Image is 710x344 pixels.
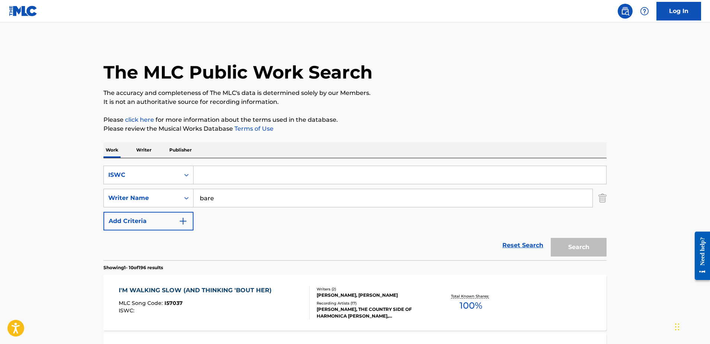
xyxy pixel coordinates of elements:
[103,115,607,124] p: Please for more information about the terms used in the database.
[689,224,710,288] iframe: Resource Center
[103,166,607,260] form: Search Form
[451,293,491,299] p: Total Known Shares:
[637,4,652,19] div: Help
[103,98,607,106] p: It is not an authoritative source for recording information.
[317,300,429,306] div: Recording Artists ( 17 )
[317,292,429,299] div: [PERSON_NAME], [PERSON_NAME]
[317,286,429,292] div: Writers ( 2 )
[103,89,607,98] p: The accuracy and completeness of The MLC's data is determined solely by our Members.
[164,300,183,306] span: I57037
[134,142,154,158] p: Writer
[673,308,710,344] iframe: Chat Widget
[598,189,607,207] img: Delete Criterion
[103,61,372,83] h1: The MLC Public Work Search
[108,194,175,203] div: Writer Name
[233,125,274,132] a: Terms of Use
[108,171,175,179] div: ISWC
[119,307,136,314] span: ISWC :
[103,142,121,158] p: Work
[499,237,547,254] a: Reset Search
[119,286,275,295] div: I'M WALKING SLOW (AND THINKING 'BOUT HER)
[618,4,633,19] a: Public Search
[179,217,188,226] img: 9d2ae6d4665cec9f34b9.svg
[119,300,164,306] span: MLC Song Code :
[167,142,194,158] p: Publisher
[621,7,630,16] img: search
[103,212,194,230] button: Add Criteria
[9,6,38,16] img: MLC Logo
[103,124,607,133] p: Please review the Musical Works Database
[317,306,429,319] div: [PERSON_NAME], THE COUNTRY SIDE OF HARMONICA [PERSON_NAME], [PERSON_NAME], [PERSON_NAME], [PERSON...
[125,116,154,123] a: click here
[460,299,482,312] span: 100 %
[103,264,163,271] p: Showing 1 - 10 of 196 results
[656,2,701,20] a: Log In
[640,7,649,16] img: help
[103,275,607,331] a: I'M WALKING SLOW (AND THINKING 'BOUT HER)MLC Song Code:I57037ISWC:Writers (2)[PERSON_NAME], [PERS...
[675,316,679,338] div: Drag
